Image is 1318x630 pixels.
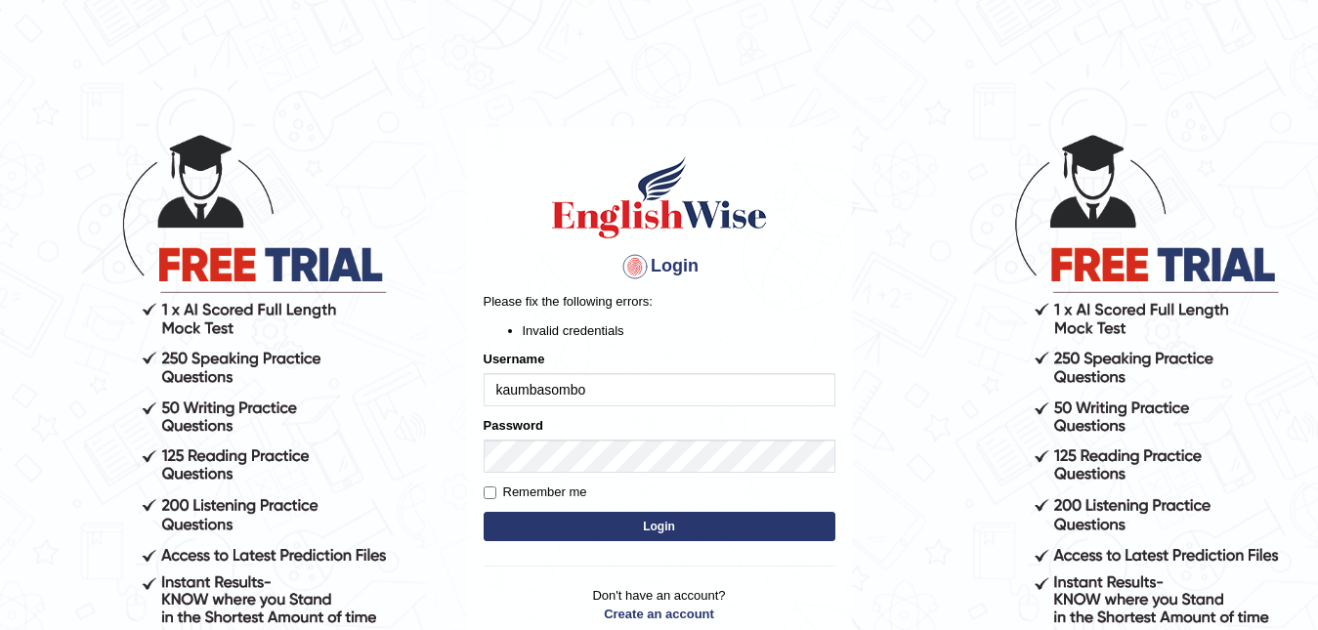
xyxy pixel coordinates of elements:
[484,292,835,311] p: Please fix the following errors:
[484,512,835,541] button: Login
[484,350,545,368] label: Username
[484,486,496,499] input: Remember me
[523,321,835,340] li: Invalid credentials
[484,251,835,282] h4: Login
[484,416,543,435] label: Password
[548,153,771,241] img: Logo of English Wise sign in for intelligent practice with AI
[484,605,835,623] a: Create an account
[484,483,587,502] label: Remember me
